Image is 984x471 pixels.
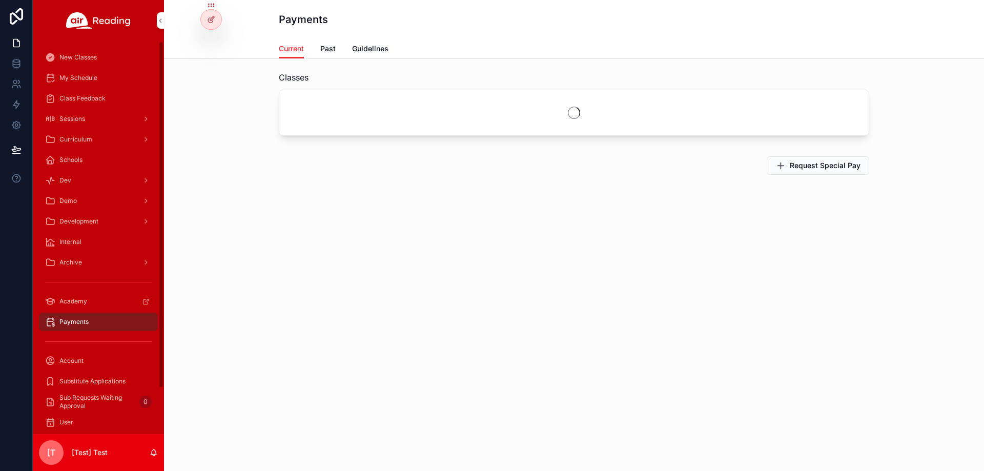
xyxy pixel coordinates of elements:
[39,253,158,272] a: Archive
[767,156,869,175] button: Request Special Pay
[279,44,304,54] span: Current
[39,233,158,251] a: Internal
[352,44,388,54] span: Guidelines
[59,135,92,144] span: Curriculum
[352,39,388,60] a: Guidelines
[59,176,71,185] span: Dev
[59,115,85,123] span: Sessions
[39,413,158,432] a: User
[39,89,158,108] a: Class Feedback
[59,53,97,62] span: New Classes
[39,372,158,391] a: Substitute Applications
[59,318,89,326] span: Payments
[59,357,84,365] span: Account
[790,160,860,171] span: Request Special Pay
[59,418,73,426] span: User
[39,69,158,87] a: My Schedule
[39,130,158,149] a: Curriculum
[59,94,106,103] span: Class Feedback
[39,171,158,190] a: Dev
[39,393,158,411] a: Sub Requests Waiting Approval0
[279,39,304,59] a: Current
[39,212,158,231] a: Development
[39,352,158,370] a: Account
[320,39,336,60] a: Past
[39,292,158,311] a: Academy
[66,12,131,29] img: App logo
[59,197,77,205] span: Demo
[72,447,108,458] p: [Test] Test
[59,377,126,385] span: Substitute Applications
[59,74,97,82] span: My Schedule
[59,394,135,410] span: Sub Requests Waiting Approval
[39,110,158,128] a: Sessions
[39,313,158,331] a: Payments
[39,151,158,169] a: Schools
[59,156,83,164] span: Schools
[279,71,309,84] span: Classes
[59,217,98,226] span: Development
[279,12,328,27] h1: Payments
[39,192,158,210] a: Demo
[33,41,164,434] div: scrollable content
[59,258,82,267] span: Archive
[139,396,152,408] div: 0
[39,48,158,67] a: New Classes
[59,297,87,305] span: Academy
[47,446,55,459] span: [T
[320,44,336,54] span: Past
[59,238,81,246] span: Internal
